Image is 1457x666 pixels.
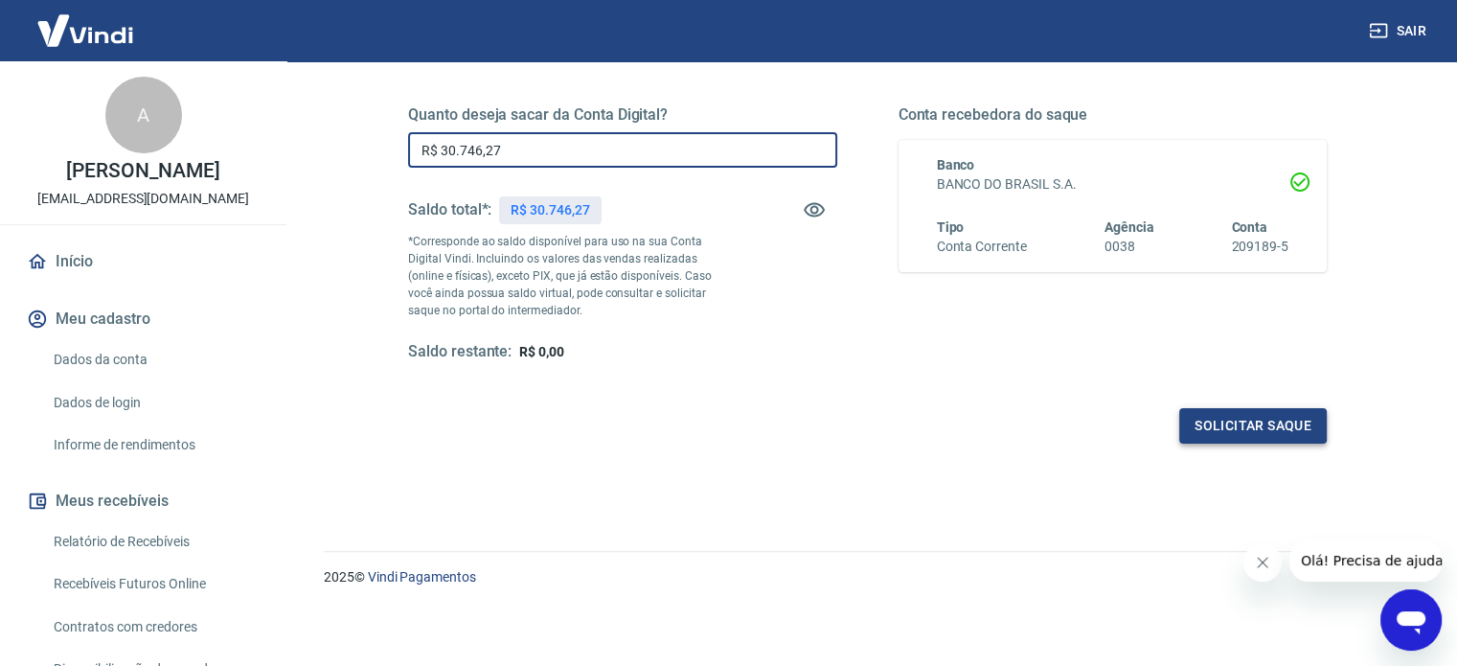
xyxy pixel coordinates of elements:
h5: Quanto deseja sacar da Conta Digital? [408,105,837,125]
button: Sair [1365,13,1434,49]
a: Relatório de Recebíveis [46,522,263,562]
h5: Saldo restante: [408,342,512,362]
a: Dados da conta [46,340,263,379]
h6: 209189-5 [1231,237,1288,257]
p: [EMAIL_ADDRESS][DOMAIN_NAME] [37,189,249,209]
p: R$ 30.746,27 [511,200,589,220]
span: Olá! Precisa de ajuda? [11,13,161,29]
h6: BANCO DO BRASIL S.A. [937,174,1289,195]
span: R$ 0,00 [519,344,564,359]
a: Início [23,241,263,283]
span: Tipo [937,219,965,235]
img: Vindi [23,1,148,59]
h5: Saldo total*: [408,200,491,219]
span: Banco [937,157,975,172]
button: Meus recebíveis [23,480,263,522]
p: 2025 © [324,567,1411,587]
h6: Conta Corrente [937,237,1027,257]
iframe: Mensagem da empresa [1289,540,1442,582]
a: Recebíveis Futuros Online [46,564,263,604]
iframe: Fechar mensagem [1243,543,1282,582]
a: Vindi Pagamentos [368,569,476,585]
button: Meu cadastro [23,298,263,340]
span: Agência [1104,219,1154,235]
a: Informe de rendimentos [46,425,263,465]
h5: Conta recebedora do saque [899,105,1328,125]
div: A [105,77,182,153]
h6: 0038 [1104,237,1154,257]
p: *Corresponde ao saldo disponível para uso na sua Conta Digital Vindi. Incluindo os valores das ve... [408,233,730,319]
iframe: Botão para abrir a janela de mensagens [1380,589,1442,651]
span: Conta [1231,219,1267,235]
a: Contratos com credores [46,608,263,647]
p: [PERSON_NAME] [66,161,219,181]
button: Solicitar saque [1179,408,1327,444]
a: Dados de login [46,383,263,423]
